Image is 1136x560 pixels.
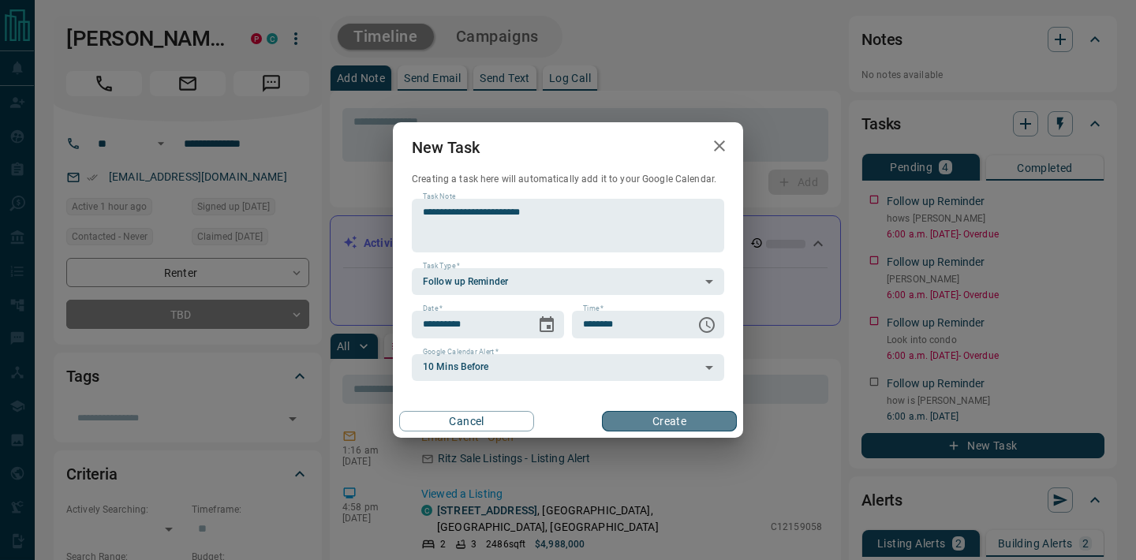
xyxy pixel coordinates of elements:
label: Google Calendar Alert [423,347,499,357]
button: Choose date, selected date is Sep 14, 2025 [531,309,562,341]
div: 10 Mins Before [412,354,724,381]
button: Create [602,411,737,431]
label: Time [583,304,603,314]
p: Creating a task here will automatically add it to your Google Calendar. [412,173,724,186]
label: Task Note [423,192,455,202]
h2: New Task [393,122,499,173]
button: Cancel [399,411,534,431]
label: Date [423,304,443,314]
div: Follow up Reminder [412,268,724,295]
button: Choose time, selected time is 6:00 AM [691,309,723,341]
label: Task Type [423,261,460,271]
